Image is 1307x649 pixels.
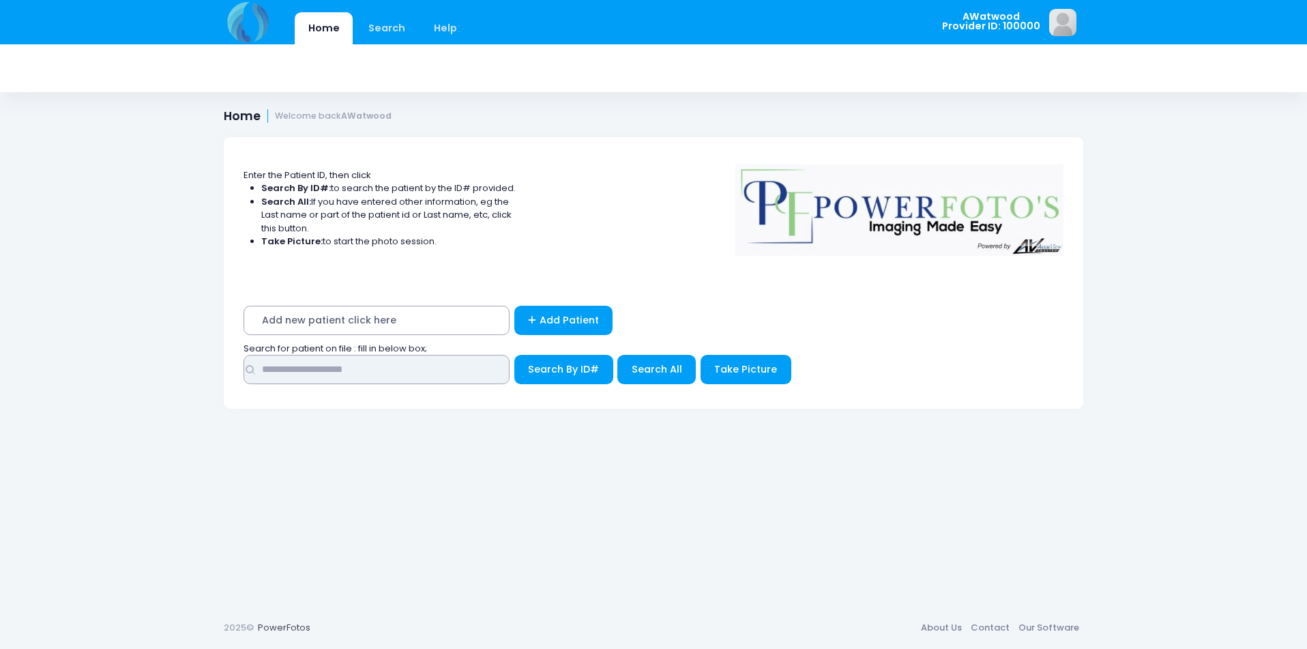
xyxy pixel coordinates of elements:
[341,110,392,121] strong: AWatwood
[258,621,310,634] a: PowerFotos
[632,362,682,376] span: Search All
[261,195,311,208] strong: Search All:
[275,111,392,121] small: Welcome back
[942,12,1040,31] span: AWatwood Provider ID: 100000
[617,355,696,384] button: Search All
[244,342,427,355] span: Search for patient on file : fill in below box;
[355,12,418,44] a: Search
[261,182,516,195] li: to search the patient by the ID# provided.
[916,616,966,640] a: About Us
[261,182,331,194] strong: Search By ID#:
[224,621,254,634] span: 2025©
[261,235,516,248] li: to start the photo session.
[1049,9,1076,36] img: image
[224,109,392,124] h1: Home
[261,195,516,235] li: If you have entered other information, eg the Last name or part of the patient id or Last name, e...
[244,169,371,182] span: Enter the Patient ID, then click
[701,355,791,384] button: Take Picture
[295,12,353,44] a: Home
[966,616,1014,640] a: Contact
[514,355,613,384] button: Search By ID#
[714,362,777,376] span: Take Picture
[261,235,323,248] strong: Take Picture:
[421,12,471,44] a: Help
[514,306,613,335] a: Add Patient
[528,362,599,376] span: Search By ID#
[1014,616,1083,640] a: Our Software
[729,155,1070,256] img: Logo
[244,306,510,335] span: Add new patient click here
